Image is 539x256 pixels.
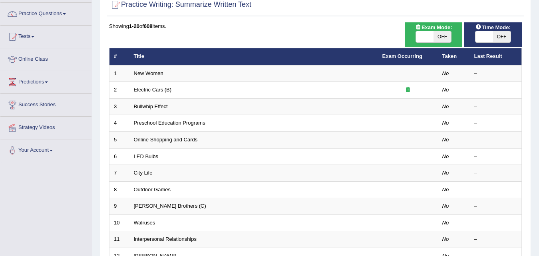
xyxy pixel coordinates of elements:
[474,219,517,227] div: –
[0,3,91,23] a: Practice Questions
[442,153,449,159] em: No
[493,31,511,42] span: OFF
[134,87,172,93] a: Electric Cars (B)
[442,137,449,143] em: No
[442,87,449,93] em: No
[442,70,449,76] em: No
[442,220,449,226] em: No
[109,132,129,149] td: 5
[474,236,517,243] div: –
[109,65,129,82] td: 1
[442,170,449,176] em: No
[134,170,153,176] a: City Life
[438,48,470,65] th: Taken
[109,214,129,231] td: 10
[0,94,91,114] a: Success Stories
[109,148,129,165] td: 6
[474,136,517,144] div: –
[434,31,451,42] span: OFF
[474,70,517,77] div: –
[129,48,378,65] th: Title
[474,103,517,111] div: –
[474,169,517,177] div: –
[405,22,463,47] div: Show exams occurring in exams
[109,48,129,65] th: #
[442,103,449,109] em: No
[0,48,91,68] a: Online Class
[474,153,517,161] div: –
[134,220,155,226] a: Walruses
[134,236,197,242] a: Interpersonal Relationships
[109,165,129,182] td: 7
[442,187,449,192] em: No
[109,198,129,215] td: 9
[109,82,129,99] td: 2
[109,115,129,132] td: 4
[144,23,153,29] b: 608
[474,186,517,194] div: –
[0,139,91,159] a: Your Account
[134,120,205,126] a: Preschool Education Programs
[442,203,449,209] em: No
[109,181,129,198] td: 8
[109,98,129,115] td: 3
[382,53,422,59] a: Exam Occurring
[382,86,434,94] div: Exam occurring question
[134,103,168,109] a: Bullwhip Effect
[134,70,163,76] a: New Women
[109,231,129,248] td: 11
[442,236,449,242] em: No
[134,137,198,143] a: Online Shopping and Cards
[472,23,514,32] span: Time Mode:
[474,119,517,127] div: –
[470,48,522,65] th: Last Result
[0,26,91,46] a: Tests
[412,23,455,32] span: Exam Mode:
[0,117,91,137] a: Strategy Videos
[474,202,517,210] div: –
[0,71,91,91] a: Predictions
[442,120,449,126] em: No
[134,203,206,209] a: [PERSON_NAME] Brothers (C)
[129,23,139,29] b: 1-20
[134,153,158,159] a: LED Bulbs
[134,187,171,192] a: Outdoor Games
[109,22,522,30] div: Showing of items.
[474,86,517,94] div: –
